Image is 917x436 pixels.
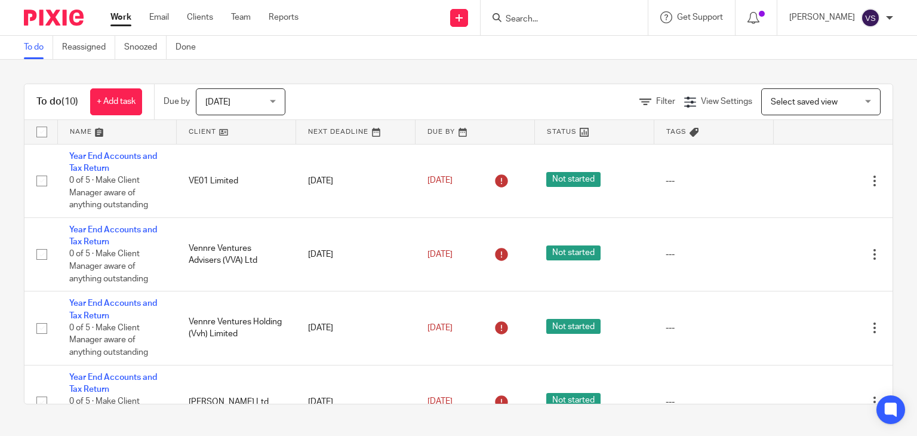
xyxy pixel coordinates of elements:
[546,245,601,260] span: Not started
[701,97,752,106] span: View Settings
[666,175,761,187] div: ---
[69,373,157,394] a: Year End Accounts and Tax Return
[164,96,190,108] p: Due by
[666,322,761,334] div: ---
[205,98,230,106] span: [DATE]
[69,152,157,173] a: Year End Accounts and Tax Return
[771,98,838,106] span: Select saved view
[69,176,148,209] span: 0 of 5 · Make Client Manager aware of anything outstanding
[546,319,601,334] span: Not started
[677,13,723,22] span: Get Support
[177,144,296,217] td: VE01 Limited
[269,11,299,23] a: Reports
[69,250,148,283] span: 0 of 5 · Make Client Manager aware of anything outstanding
[177,291,296,365] td: Vennre Ventures Holding (Vvh) Limited
[69,299,157,320] a: Year End Accounts and Tax Return
[666,128,687,135] span: Tags
[546,172,601,187] span: Not started
[69,397,148,430] span: 0 of 5 · Make Client Manager aware of anything outstanding
[427,250,453,259] span: [DATE]
[62,36,115,59] a: Reassigned
[24,36,53,59] a: To do
[666,396,761,408] div: ---
[69,324,148,357] span: 0 of 5 · Make Client Manager aware of anything outstanding
[176,36,205,59] a: Done
[427,176,453,185] span: [DATE]
[666,248,761,260] div: ---
[69,226,157,246] a: Year End Accounts and Tax Return
[656,97,675,106] span: Filter
[296,144,416,217] td: [DATE]
[90,88,142,115] a: + Add task
[124,36,167,59] a: Snoozed
[427,324,453,332] span: [DATE]
[296,217,416,291] td: [DATE]
[231,11,251,23] a: Team
[789,11,855,23] p: [PERSON_NAME]
[187,11,213,23] a: Clients
[861,8,880,27] img: svg%3E
[61,97,78,106] span: (10)
[177,217,296,291] td: Vennre Ventures Advisers (VVA) Ltd
[149,11,169,23] a: Email
[427,398,453,406] span: [DATE]
[110,11,131,23] a: Work
[546,393,601,408] span: Not started
[504,14,612,25] input: Search
[24,10,84,26] img: Pixie
[296,291,416,365] td: [DATE]
[36,96,78,108] h1: To do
